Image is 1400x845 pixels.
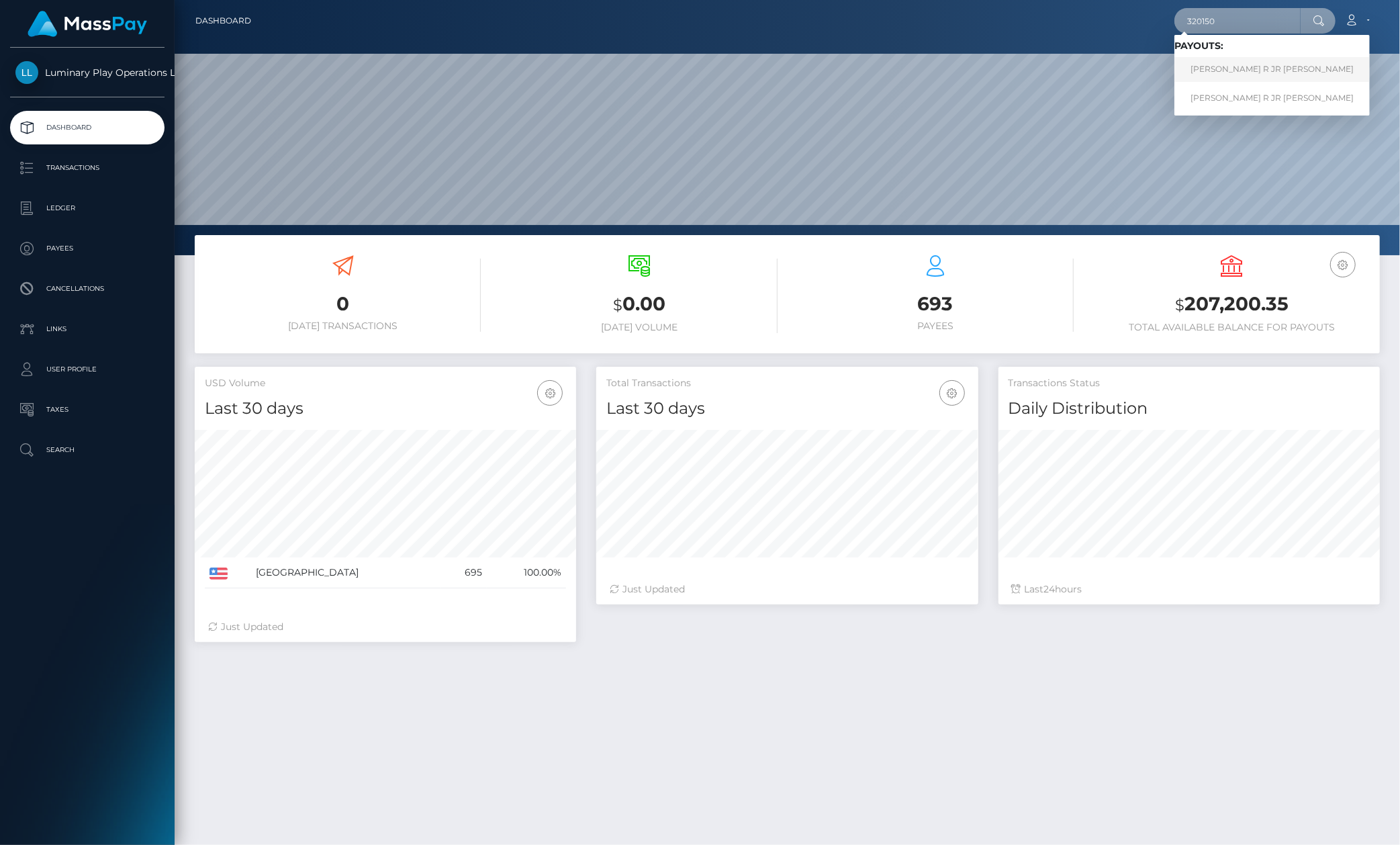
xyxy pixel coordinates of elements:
td: 100.00% [487,558,567,588]
a: [PERSON_NAME] R JR [PERSON_NAME] [1174,57,1370,82]
h6: Payouts: [1174,40,1370,52]
img: Luminary Play Operations Limited [15,61,38,84]
h4: Daily Distribution [1009,397,1370,420]
img: US.png [209,568,228,580]
h3: 0.00 [501,291,777,318]
small: $ [613,296,622,314]
p: Links [15,319,159,339]
h4: Last 30 days [205,397,566,420]
h6: Total Available Balance for Payouts [1094,322,1370,333]
img: MassPay Logo [28,11,147,37]
h3: 0 [205,291,481,317]
p: Transactions [15,158,159,178]
a: [PERSON_NAME] R JR [PERSON_NAME] [1174,85,1370,110]
div: Just Updated [208,620,563,634]
h6: [DATE] Volume [501,322,777,333]
h3: 693 [798,291,1074,317]
p: Cancellations [15,279,159,299]
h5: Total Transactions [606,377,968,390]
div: Last hours [1012,582,1366,596]
a: Dashboard [195,7,251,35]
small: $ [1175,296,1184,314]
h6: [DATE] Transactions [205,320,481,332]
a: User Profile [10,353,165,386]
div: Just Updated [610,582,964,596]
a: Search [10,433,165,467]
h3: 207,200.35 [1094,291,1370,318]
p: Search [15,440,159,460]
td: 695 [441,558,487,588]
a: Links [10,312,165,346]
span: 24 [1044,583,1056,595]
h5: USD Volume [205,377,566,390]
a: Transactions [10,151,165,185]
input: Search... [1174,8,1301,34]
a: Taxes [10,393,165,427]
a: Ledger [10,191,165,225]
td: [GEOGRAPHIC_DATA] [251,558,441,588]
a: Dashboard [10,111,165,144]
p: Payees [15,238,159,259]
p: Taxes [15,400,159,420]
h5: Transactions Status [1009,377,1370,390]
h4: Last 30 days [606,397,968,420]
p: Ledger [15,198,159,218]
a: Cancellations [10,272,165,306]
h6: Payees [798,320,1074,332]
p: Dashboard [15,118,159,138]
p: User Profile [15,359,159,380]
span: Luminary Play Operations Limited [10,66,165,79]
a: Payees [10,232,165,265]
